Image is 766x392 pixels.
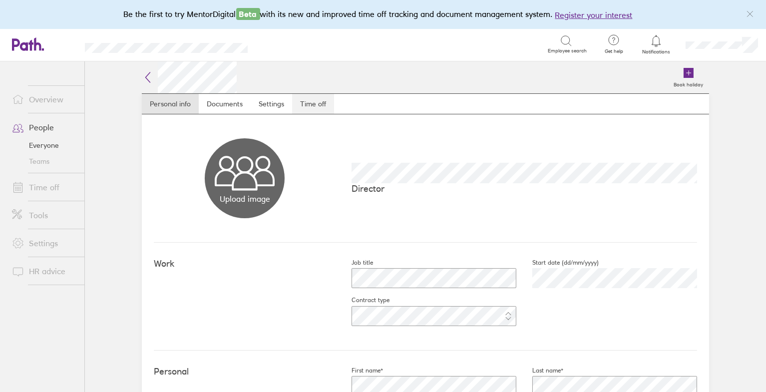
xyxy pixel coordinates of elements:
span: Employee search [548,48,587,54]
span: Notifications [640,49,673,55]
h4: Personal [154,367,336,377]
label: Book holiday [668,79,709,88]
a: Settings [4,233,84,253]
a: Time off [292,94,334,114]
a: Time off [4,177,84,197]
a: Tools [4,205,84,225]
div: Be the first to try MentorDigital with its new and improved time off tracking and document manage... [124,8,643,21]
a: HR advice [4,261,84,281]
a: Notifications [640,34,673,55]
label: First name* [336,367,383,375]
span: Beta [236,8,260,20]
label: Last name* [516,367,563,375]
p: Director [352,183,697,194]
a: People [4,117,84,137]
div: Search [275,39,300,48]
label: Job title [336,259,373,267]
a: Documents [199,94,251,114]
span: Get help [598,48,630,54]
a: Overview [4,89,84,109]
label: Contract type [336,296,389,304]
h4: Work [154,259,336,269]
label: Start date (dd/mm/yyyy) [516,259,599,267]
a: Book holiday [668,61,709,93]
a: Settings [251,94,292,114]
a: Everyone [4,137,84,153]
a: Teams [4,153,84,169]
a: Personal info [142,94,199,114]
button: Register your interest [555,9,633,21]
